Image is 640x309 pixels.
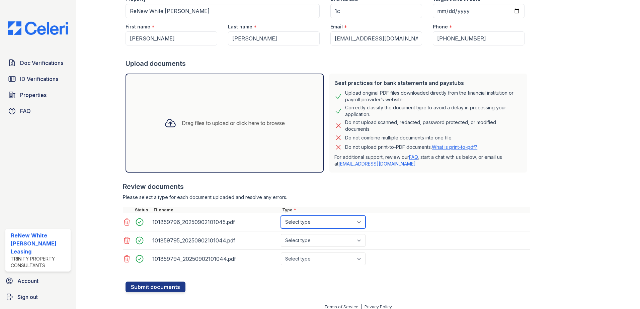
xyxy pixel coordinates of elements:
div: Best practices for bank statements and paystubs [334,79,522,87]
label: Email [330,23,343,30]
label: Phone [433,23,448,30]
span: FAQ [20,107,31,115]
a: [EMAIL_ADDRESS][DOMAIN_NAME] [338,161,416,167]
a: Sign out [3,290,73,304]
div: Do not upload scanned, redacted, password protected, or modified documents. [345,119,522,132]
div: Please select a type for each document uploaded and resolve any errors. [123,194,530,201]
span: Doc Verifications [20,59,63,67]
span: ID Verifications [20,75,58,83]
div: Drag files to upload or click here to browse [182,119,285,127]
button: Submit documents [126,282,185,292]
img: CE_Logo_Blue-a8612792a0a2168367f1c8372b55b34899dd931a85d93a1a3d3e32e68fde9ad4.png [3,21,73,35]
div: Type [281,207,530,213]
p: Do not upload print-to-PDF documents. [345,144,477,150]
div: Upload original PDF files downloaded directly from the financial institution or payroll provider’... [345,90,522,103]
div: ReNew White [PERSON_NAME] Leasing [11,231,68,255]
a: FAQ [5,104,71,118]
div: Status [134,207,152,213]
div: 101859795_20250902101044.pdf [152,235,278,246]
div: Review documents [123,182,530,191]
a: What is print-to-pdf? [432,144,477,150]
a: ID Verifications [5,72,71,86]
a: Doc Verifications [5,56,71,70]
div: 101859796_20250902101045.pdf [152,217,278,227]
div: 101859794_20250902101044.pdf [152,253,278,264]
span: Account [17,277,38,285]
label: Last name [228,23,252,30]
p: For additional support, review our , start a chat with us below, or email us at [334,154,522,167]
div: Do not combine multiple documents into one file. [345,134,453,142]
a: Properties [5,88,71,102]
div: Correctly classify the document type to avoid a delay in processing your application. [345,104,522,118]
span: Sign out [17,293,38,301]
label: First name [126,23,150,30]
a: FAQ [409,154,418,160]
a: Account [3,274,73,288]
span: Properties [20,91,47,99]
div: Trinity Property Consultants [11,255,68,269]
div: Filename [152,207,281,213]
div: Upload documents [126,59,530,68]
